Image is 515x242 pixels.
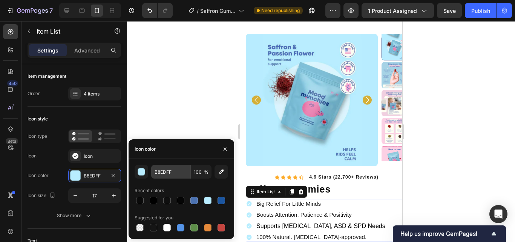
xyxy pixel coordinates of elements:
[151,165,190,179] input: Eg: FFFFFF
[84,153,119,160] div: Icon
[37,27,101,36] p: Item List
[28,116,48,122] div: Icon style
[57,212,92,219] div: Show more
[16,190,145,197] p: Boosts Attention, Patience & Positivity
[15,167,36,174] div: Item List
[489,205,507,223] div: Open Intercom Messenger
[28,209,121,222] button: Show more
[135,187,164,194] div: Recent colors
[437,3,462,18] button: Save
[135,214,173,221] div: Suggested for you
[6,138,18,144] div: Beta
[142,3,173,18] div: Undo/Redo
[7,80,18,86] div: 450
[368,7,417,15] span: 1 product assigned
[28,153,37,159] div: Icon
[16,202,145,208] span: Supports [MEDICAL_DATA], ASD & SPD Needs
[49,6,53,15] p: 7
[28,191,57,201] div: Icon size
[197,7,199,15] span: /
[28,90,40,97] div: Order
[471,7,490,15] div: Publish
[84,173,106,179] div: B8EDFF
[74,46,100,54] p: Advanced
[135,146,156,153] div: Icon color
[16,179,145,187] p: Big Relief For Little Minds
[200,7,236,15] span: Saffron Gumies New LP | WIP
[37,46,58,54] p: Settings
[28,73,66,80] div: Item management
[240,21,402,242] iframe: Design area
[261,7,300,14] span: Need republishing
[16,212,145,220] p: 100% Natural. [MEDICAL_DATA]-approved.
[465,3,497,18] button: Publish
[204,169,208,176] span: %
[400,230,489,237] span: Help us improve GemPages!
[400,229,498,238] button: Show survey - Help us improve GemPages!
[362,3,434,18] button: 1 product assigned
[443,8,456,14] span: Save
[84,91,119,97] div: 4 items
[6,161,168,175] h1: saffron gummies
[28,133,47,140] div: Icon type
[28,172,49,179] div: Icon color
[3,3,56,18] button: 7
